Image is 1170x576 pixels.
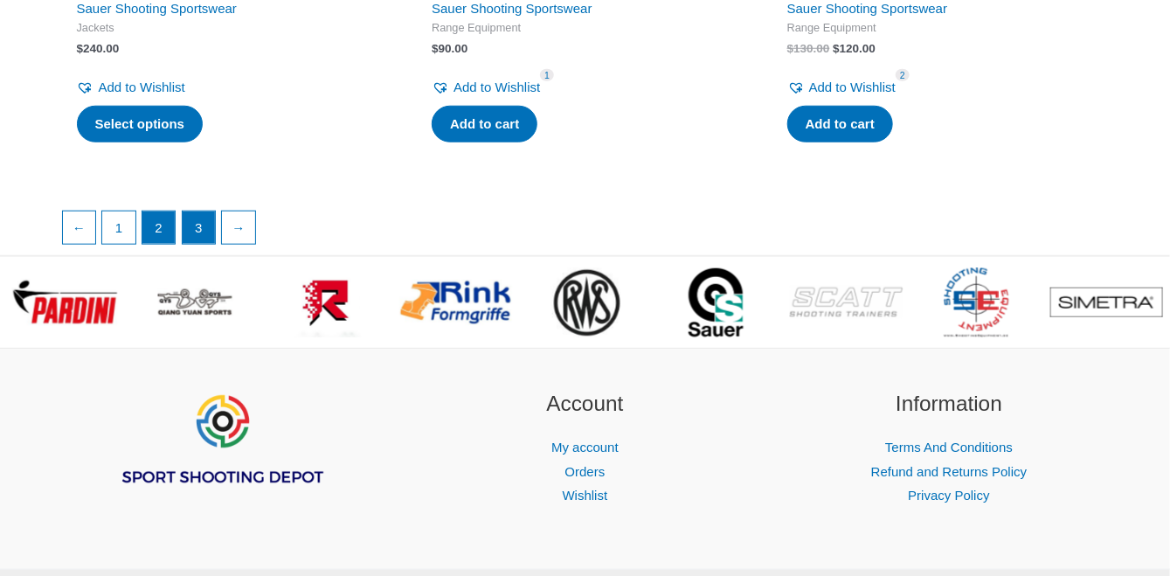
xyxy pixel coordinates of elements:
span: Jackets [77,21,384,36]
span: 1 [540,69,554,82]
nav: Product Pagination [61,211,1110,254]
aside: Footer Widget 3 [789,388,1110,508]
span: Page 2 [142,212,176,245]
a: Terms And Conditions [885,440,1013,455]
a: Sauer Shooting Sportswear [787,1,947,16]
a: My account [551,440,619,455]
a: Sauer Shooting Sportswear [432,1,592,16]
bdi: 130.00 [787,42,830,55]
h2: Information [789,388,1110,420]
a: Refund and Returns Policy [871,464,1027,479]
span: $ [787,42,794,55]
a: Privacy Policy [908,488,989,503]
bdi: 240.00 [77,42,120,55]
span: Range Equipment [432,21,738,36]
span: Range Equipment [787,21,1094,36]
span: $ [833,42,840,55]
span: 2 [896,69,910,82]
a: Wishlist [563,488,608,503]
span: Add to Wishlist [809,80,896,94]
a: Orders [565,464,606,479]
a: ← [63,212,96,245]
nav: Information [789,435,1110,509]
a: Page 3 [183,212,216,245]
a: → [222,212,255,245]
span: $ [77,42,84,55]
a: Add to cart: “Hand Rest” [432,106,537,142]
aside: Footer Widget 1 [61,388,382,530]
aside: Footer Widget 2 [425,388,745,508]
h2: Account [425,388,745,420]
nav: Account [425,435,745,509]
a: Add to cart: “Premium Soft Rifle Case” [787,106,893,142]
bdi: 120.00 [833,42,876,55]
span: Add to Wishlist [99,80,185,94]
a: Add to Wishlist [77,75,185,100]
a: Select options for “Standard Jacket (SAUER)” [77,106,204,142]
bdi: 90.00 [432,42,467,55]
span: $ [432,42,439,55]
a: Add to Wishlist [432,75,540,100]
span: Add to Wishlist [453,80,540,94]
a: Sauer Shooting Sportswear [77,1,237,16]
a: Page 1 [102,212,135,245]
a: Add to Wishlist [787,75,896,100]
